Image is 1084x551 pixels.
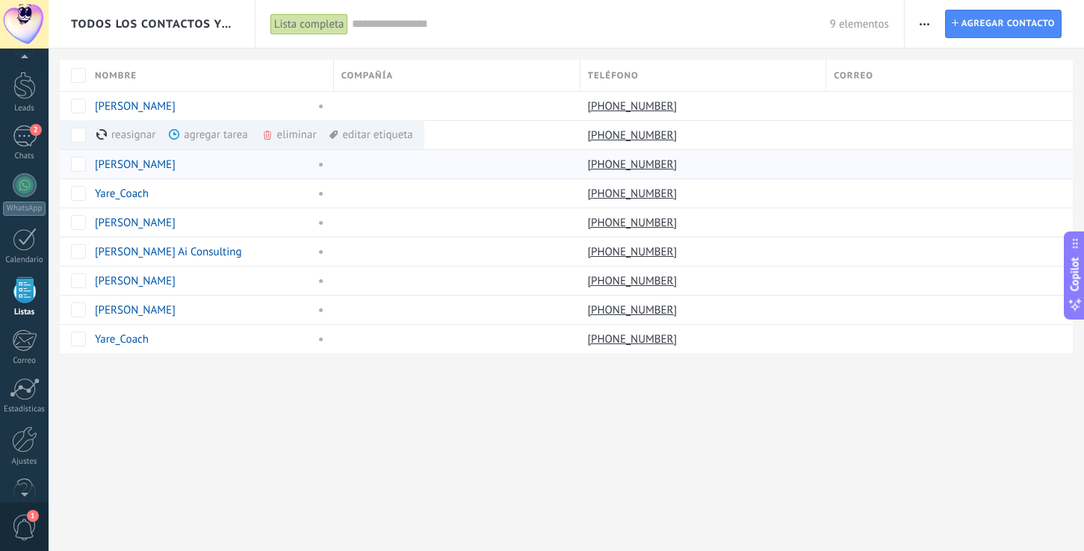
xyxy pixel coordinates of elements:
div: Correo [3,356,46,366]
a: [PERSON_NAME] [95,303,176,317]
div: editar etiqueta [329,120,412,149]
a: [PHONE_NUMBER] [588,216,681,229]
div: Estadísticas [3,405,46,414]
a: [PHONE_NUMBER] [588,187,681,200]
span: Nombre [95,69,137,83]
div: Leads [3,104,46,113]
span: Correo [834,69,873,83]
a: Yare_Coach [95,187,149,201]
div: Ajustes [3,457,46,467]
div: Calendario [3,255,46,265]
span: 1 [27,510,39,522]
a: [PHONE_NUMBER] [588,158,681,171]
span: Compañía [341,69,393,83]
a: [PHONE_NUMBER] [588,128,681,142]
div: Lista completa [270,13,348,35]
span: 2 [30,124,42,136]
a: Agregar contacto [945,10,1062,38]
span: Teléfono [588,69,639,83]
div: Chats [3,152,46,161]
a: [PHONE_NUMBER] [588,274,681,287]
a: [PHONE_NUMBER] [588,99,681,113]
span: 9 elementos [830,17,889,31]
span: Copilot [1068,258,1083,292]
a: [PHONE_NUMBER] [588,245,681,258]
a: [PERSON_NAME] [95,99,176,113]
a: Yare_Coach [95,332,149,346]
span: Agregar contacto [961,10,1055,37]
span: Todos los contactos y empresas [71,17,234,31]
a: [PERSON_NAME] [95,158,176,172]
a: [PERSON_NAME] [95,274,176,288]
a: [PHONE_NUMBER] [588,332,681,346]
div: reasignar [96,120,206,149]
a: [PHONE_NUMBER] [588,303,681,317]
div: eliminar [261,120,368,149]
a: [PERSON_NAME] [95,216,176,230]
div: Listas [3,308,46,317]
a: [PERSON_NAME] Ai Consulting [95,245,241,259]
button: Más [914,10,935,38]
div: WhatsApp [3,202,46,216]
div: agregar tarea [169,120,298,149]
